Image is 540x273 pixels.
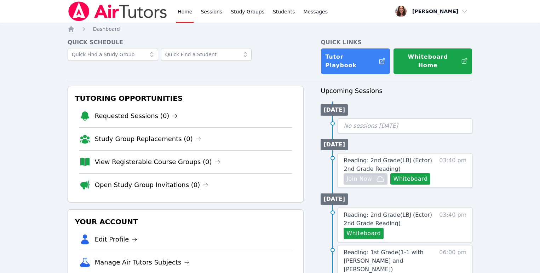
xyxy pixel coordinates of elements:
[439,211,466,239] span: 03:40 pm
[303,8,328,15] span: Messages
[346,175,372,183] span: Join Now
[68,1,168,21] img: Air Tutors
[68,38,304,47] h4: Quick Schedule
[95,134,201,144] a: Study Group Replacements (0)
[344,228,384,239] button: Whiteboard
[68,25,473,33] nav: Breadcrumb
[95,111,178,121] a: Requested Sessions (0)
[344,156,436,173] a: Reading: 2nd Grade(LBJ (Ector) 2nd Grade Reading)
[321,86,472,96] h3: Upcoming Sessions
[344,211,432,227] span: Reading: 2nd Grade ( LBJ (Ector) 2nd Grade Reading )
[390,173,430,185] button: Whiteboard
[68,48,158,61] input: Quick Find a Study Group
[321,38,472,47] h4: Quick Links
[344,157,432,172] span: Reading: 2nd Grade ( LBJ (Ector) 2nd Grade Reading )
[93,25,120,33] a: Dashboard
[95,234,138,244] a: Edit Profile
[344,122,398,129] span: No sessions [DATE]
[321,193,348,205] li: [DATE]
[439,156,466,185] span: 03:40 pm
[321,139,348,150] li: [DATE]
[161,48,252,61] input: Quick Find a Student
[321,48,390,74] a: Tutor Playbook
[95,257,190,267] a: Manage Air Tutors Subjects
[95,180,209,190] a: Open Study Group Invitations (0)
[344,173,387,185] button: Join Now
[93,26,120,32] span: Dashboard
[74,92,298,105] h3: Tutoring Opportunities
[344,211,436,228] a: Reading: 2nd Grade(LBJ (Ector) 2nd Grade Reading)
[344,249,424,273] span: Reading: 1st Grade ( 1-1 with [PERSON_NAME] and [PERSON_NAME] )
[95,157,220,167] a: View Registerable Course Groups (0)
[321,104,348,116] li: [DATE]
[393,48,473,74] button: Whiteboard Home
[74,215,298,228] h3: Your Account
